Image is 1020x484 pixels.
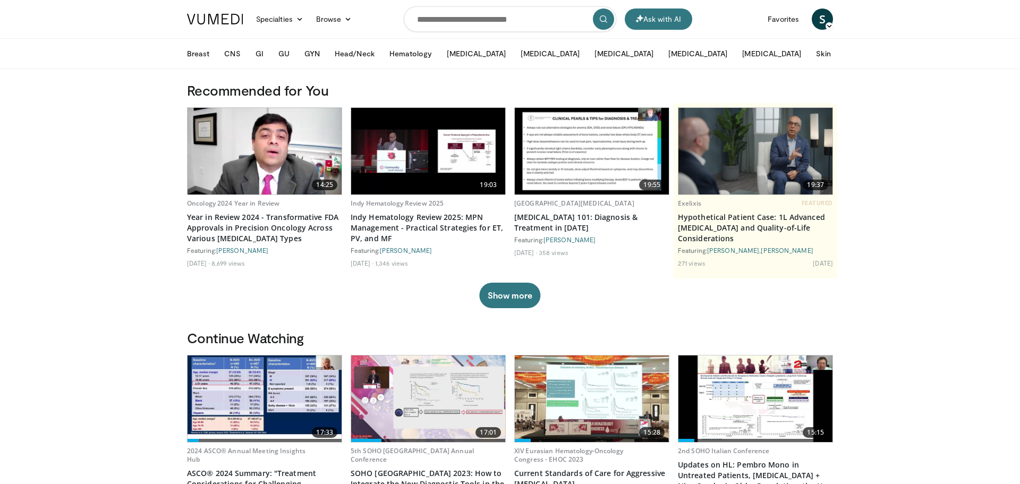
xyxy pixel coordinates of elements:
a: Exelixis [678,199,701,208]
a: 15:15 [678,355,832,442]
a: Hypothetical Patient Case: 1L Advanced [MEDICAL_DATA] and Quality-of-Life Considerations [678,212,833,244]
a: 15:28 [515,355,669,442]
a: 14:25 [188,108,342,194]
div: Featuring: , [678,246,833,254]
button: GYN [298,43,326,64]
span: 15:28 [639,427,665,438]
button: Head/Neck [328,43,381,64]
li: 358 views [539,248,568,257]
a: 17:33 [188,355,342,442]
button: [MEDICAL_DATA] [440,43,512,64]
span: 19:37 [803,180,828,190]
button: GI [249,43,270,64]
a: [GEOGRAPHIC_DATA][MEDICAL_DATA] [514,199,634,208]
h3: Continue Watching [187,329,833,346]
li: [DATE] [187,259,210,267]
a: Oncology 2024 Year in Review [187,199,279,208]
span: 17:01 [475,427,501,438]
button: Breast [181,43,216,64]
a: 2024 ASCO® Annual Meeting Insights Hub [187,446,305,464]
li: 1,346 views [375,259,408,267]
button: [MEDICAL_DATA] [736,43,807,64]
button: CNS [218,43,246,64]
li: [DATE] [813,259,833,267]
button: Skin [810,43,837,64]
a: [PERSON_NAME] [761,247,813,254]
a: 19:03 [351,108,505,194]
a: XIV Eurasian Hematology-Oncology Congress - EHOC 2023 [514,446,623,464]
button: [MEDICAL_DATA] [514,43,586,64]
a: 19:55 [515,108,669,194]
a: 19:37 [678,108,832,194]
img: bc7ae9db-ec31-4a80-9966-da9adab5c27e.620x360_q85_upscale.jpg [515,355,669,442]
a: Favorites [761,9,805,30]
img: cfdc0b20-544d-4604-aba1-72279032a79b.620x360_q85_upscale.jpg [678,355,832,442]
li: [DATE] [351,259,373,267]
span: 19:55 [639,180,665,190]
a: 2nd SOHO Italian Conference [678,446,769,455]
span: FEATURED [802,199,833,207]
button: [MEDICAL_DATA] [588,43,660,64]
a: Indy Hematology Review 2025: MPN Management - Practical Strategies for ET, PV, and MF [351,212,506,244]
img: 22cacae0-80e8-46c7-b946-25cff5e656fa.620x360_q85_upscale.jpg [188,108,342,194]
img: 7f860e55-decd-49ee-8c5f-da08edcb9540.png.620x360_q85_upscale.png [678,108,832,194]
button: Show more [479,283,540,308]
li: [DATE] [514,248,537,257]
button: Hematology [383,43,439,64]
div: Featuring: [514,235,669,244]
img: e94d6f02-5ecd-4bbb-bb87-02090c75355e.620x360_q85_upscale.jpg [351,108,505,194]
button: Ask with AI [625,9,692,30]
div: Featuring: [187,246,342,254]
a: Year in Review 2024 - Transformative FDA Approvals in Precision Oncology Across Various [MEDICAL_... [187,212,342,244]
a: [PERSON_NAME] [380,247,432,254]
a: [PERSON_NAME] [543,236,596,243]
a: Indy Hematology Review 2025 [351,199,444,208]
a: [PERSON_NAME] [707,247,759,254]
img: VuMedi Logo [187,14,243,24]
span: 15:15 [803,427,828,438]
img: 0c1b8f30-0425-4b32-9adb-5252e89a0be3.620x360_q85_upscale.jpg [351,355,505,442]
a: S [812,9,833,30]
a: 17:01 [351,355,505,442]
input: Search topics, interventions [404,6,616,32]
span: 14:25 [312,180,337,190]
h3: Recommended for You [187,82,833,99]
a: Browse [310,9,359,30]
span: 19:03 [475,180,501,190]
div: Featuring: [351,246,506,254]
a: 5th SOHO [GEOGRAPHIC_DATA] Annual Conference [351,446,474,464]
span: 17:33 [312,427,337,438]
button: GU [272,43,296,64]
li: 271 views [678,259,705,267]
a: Specialties [250,9,310,30]
a: [PERSON_NAME] [216,247,268,254]
button: [MEDICAL_DATA] [662,43,734,64]
img: e8a43a6c-9810-49e2-b5be-57099e660015.620x360_q85_upscale.jpg [188,355,342,442]
img: ff9746a4-799b-4db6-bfc8-ecad89d59b6d.620x360_q85_upscale.jpg [515,108,669,194]
li: 8,699 views [211,259,245,267]
a: [MEDICAL_DATA] 101: Diagnosis & Treatment in [DATE] [514,212,669,233]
